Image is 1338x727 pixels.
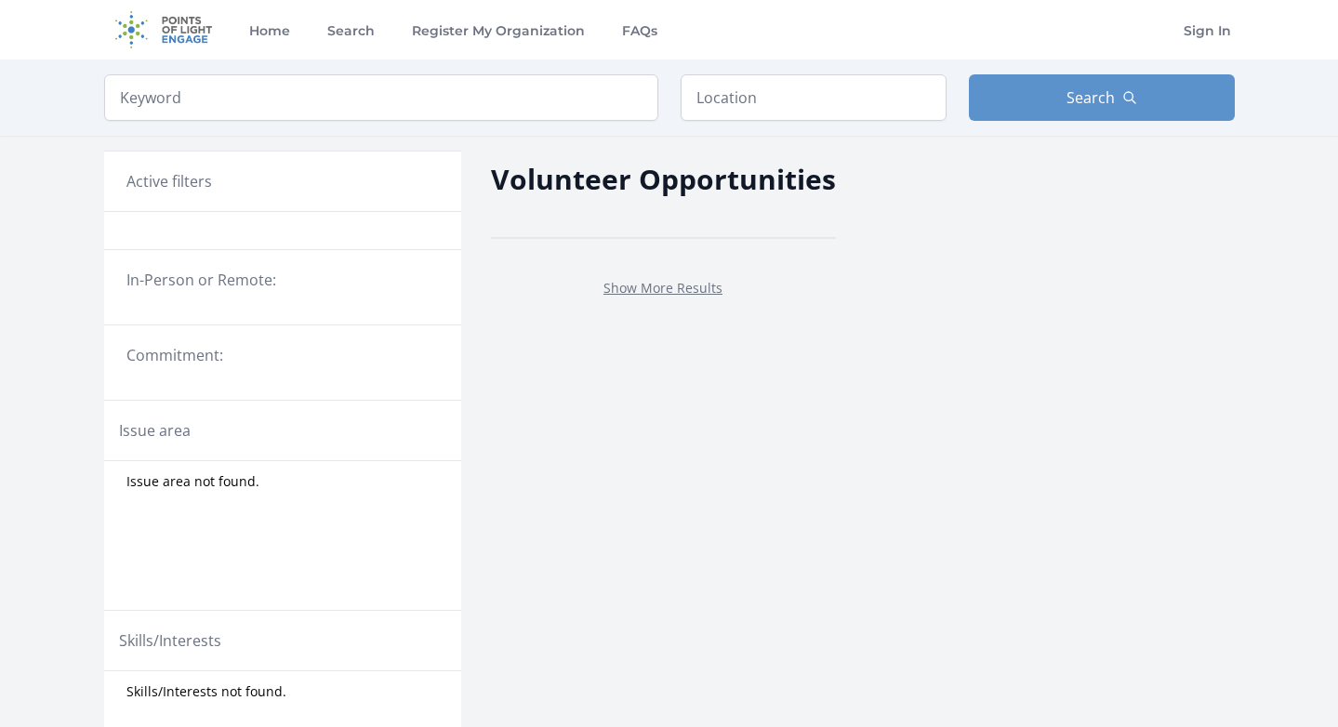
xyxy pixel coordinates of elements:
a: Show More Results [603,279,722,297]
legend: Skills/Interests [119,629,221,652]
input: Location [681,74,947,121]
h2: Volunteer Opportunities [491,158,836,200]
legend: In-Person or Remote: [126,269,439,291]
span: Skills/Interests not found. [126,682,286,701]
button: Search [969,74,1235,121]
legend: Commitment: [126,344,439,366]
legend: Issue area [119,419,191,442]
input: Keyword [104,74,658,121]
span: Search [1066,86,1115,109]
h3: Active filters [126,170,212,192]
span: Issue area not found. [126,472,259,491]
